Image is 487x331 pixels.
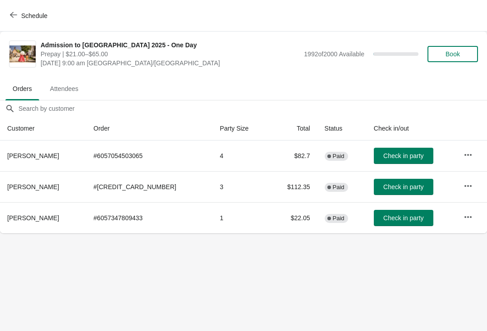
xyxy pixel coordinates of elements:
button: Check in party [374,148,433,164]
span: [DATE] 9:00 am [GEOGRAPHIC_DATA]/[GEOGRAPHIC_DATA] [41,59,299,68]
td: 4 [213,141,269,171]
th: Status [317,117,367,141]
span: Check in party [383,214,423,222]
th: Order [86,117,212,141]
td: 1 [213,202,269,233]
span: Paid [333,153,345,160]
span: Schedule [21,12,47,19]
img: Admission to Barkerville 2025 - One Day [9,45,36,63]
span: 1992 of 2000 Available [304,50,364,58]
button: Book [427,46,478,62]
td: # 6057347809433 [86,202,212,233]
button: Check in party [374,210,433,226]
span: Check in party [383,183,423,190]
input: Search by customer [18,100,487,117]
button: Check in party [374,179,433,195]
span: [PERSON_NAME] [7,183,59,190]
span: Prepay | $21.00–$65.00 [41,50,299,59]
span: [PERSON_NAME] [7,152,59,159]
th: Party Size [213,117,269,141]
span: Book [446,50,460,58]
span: Check in party [383,152,423,159]
td: 3 [213,171,269,202]
span: [PERSON_NAME] [7,214,59,222]
td: # [CREDIT_CARD_NUMBER] [86,171,212,202]
th: Check in/out [367,117,457,141]
td: $22.05 [269,202,317,233]
span: Attendees [43,81,86,97]
td: $82.7 [269,141,317,171]
span: Orders [5,81,39,97]
th: Total [269,117,317,141]
span: Paid [333,184,345,191]
span: Admission to [GEOGRAPHIC_DATA] 2025 - One Day [41,41,299,50]
td: # 6057054503065 [86,141,212,171]
td: $112.35 [269,171,317,202]
span: Paid [333,215,345,222]
button: Schedule [5,8,55,24]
